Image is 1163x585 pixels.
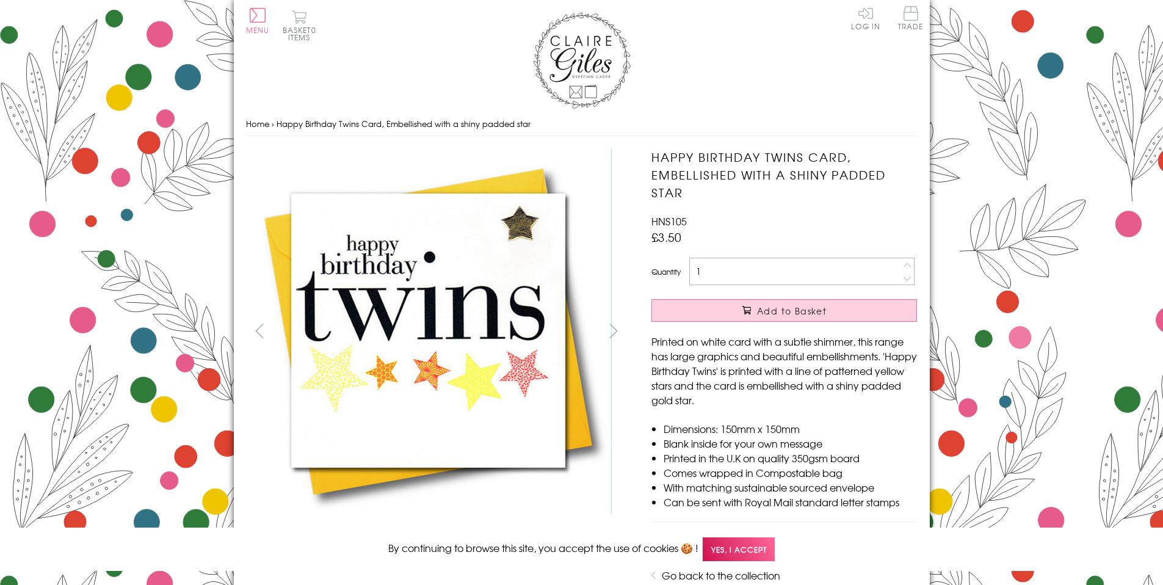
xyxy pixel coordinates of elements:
[246,24,270,35] span: Menu
[627,148,993,515] img: Happy Birthday Twins Card, Embellished with a shiny padded star
[600,317,627,344] button: next
[851,6,880,30] a: Log In
[703,537,775,561] span: Yes, I accept
[898,6,924,32] a: Trade
[651,266,681,277] label: Quantity
[283,10,316,41] button: Basket0 items
[272,118,274,129] span: ›
[664,436,917,451] li: Blank inside for your own message
[651,214,687,228] span: HNS105
[246,112,918,137] nav: breadcrumbs
[246,317,274,344] button: prev
[664,480,917,495] li: With matching sustainable sourced envelope
[651,148,917,201] h1: Happy Birthday Twins Card, Embellished with a shiny padded star
[245,148,612,514] img: Happy Birthday Twins Card, Embellished with a shiny padded star
[664,421,917,436] li: Dimensions: 150mm x 150mm
[288,24,316,43] span: 0 items
[664,495,917,509] li: Can be sent with Royal Mail standard letter stamps
[757,305,827,317] span: Add to Basket
[246,118,269,129] a: Home
[246,8,270,34] button: Menu
[277,118,531,129] span: Happy Birthday Twins Card, Embellished with a shiny padded star
[651,334,917,407] p: Printed on white card with a subtle shimmer, this range has large graphics and beautiful embellis...
[664,465,917,480] li: Comes wrapped in Compostable bag
[662,568,780,583] a: Go back to the collection
[651,299,917,322] button: Add to Basket
[651,228,681,245] span: £3.50
[533,12,631,109] img: Claire Giles Greetings Cards
[898,6,924,30] span: Trade
[664,451,917,465] li: Printed in the U.K on quality 350gsm board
